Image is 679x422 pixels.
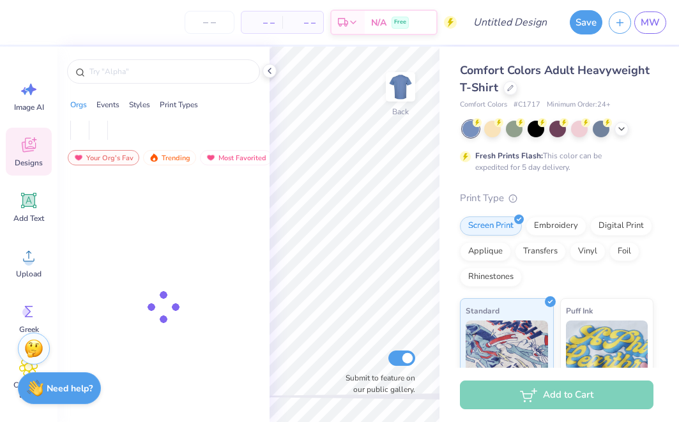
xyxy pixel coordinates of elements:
[388,74,413,100] img: Back
[143,150,196,165] div: Trending
[609,242,639,261] div: Foil
[515,242,566,261] div: Transfers
[371,16,386,29] span: N/A
[590,216,652,236] div: Digital Print
[96,99,119,110] div: Events
[566,304,593,317] span: Puff Ink
[200,150,272,165] div: Most Favorited
[73,153,84,162] img: most_fav.gif
[466,304,500,317] span: Standard
[206,153,216,162] img: most_fav.gif
[526,216,586,236] div: Embroidery
[15,158,43,168] span: Designs
[14,102,44,112] span: Image AI
[129,99,150,110] div: Styles
[641,15,660,30] span: MW
[570,10,602,34] button: Save
[460,242,511,261] div: Applique
[16,269,42,279] span: Upload
[88,65,252,78] input: Try "Alpha"
[634,11,666,34] a: MW
[339,372,415,395] label: Submit to feature on our public gallery.
[290,16,316,29] span: – –
[566,320,648,384] img: Puff Ink
[70,99,87,110] div: Orgs
[249,16,275,29] span: – –
[160,99,198,110] div: Print Types
[570,242,606,261] div: Vinyl
[460,63,650,95] span: Comfort Colors Adult Heavyweight T-Shirt
[19,324,39,335] span: Greek
[475,151,543,161] strong: Fresh Prints Flash:
[185,11,234,34] input: – –
[394,18,406,27] span: Free
[13,213,44,223] span: Add Text
[392,106,409,117] div: Back
[514,100,540,110] span: # C1717
[47,382,93,395] strong: Need help?
[547,100,611,110] span: Minimum Order: 24 +
[460,216,522,236] div: Screen Print
[475,150,632,173] div: This color can be expedited for 5 day delivery.
[460,191,653,206] div: Print Type
[463,10,557,35] input: Untitled Design
[8,380,50,400] span: Clipart & logos
[68,150,139,165] div: Your Org's Fav
[460,268,522,287] div: Rhinestones
[149,153,159,162] img: trending.gif
[460,100,507,110] span: Comfort Colors
[466,320,548,384] img: Standard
